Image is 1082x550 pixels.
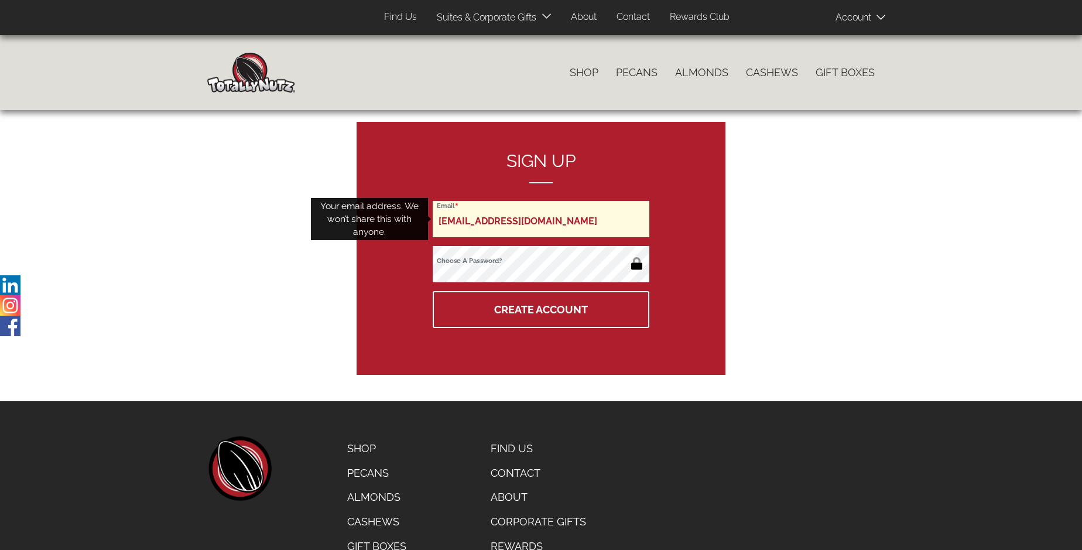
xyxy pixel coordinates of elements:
a: Almonds [666,60,737,85]
a: Cashews [338,510,415,534]
a: Find Us [482,436,597,461]
a: Shop [561,60,607,85]
a: Find Us [375,6,426,29]
a: Pecans [607,60,666,85]
a: Pecans [338,461,415,486]
div: Your email address. We won’t share this with anyone. [311,198,428,241]
a: About [482,485,597,510]
a: home [207,436,272,501]
a: Contact [482,461,597,486]
a: Suites & Corporate Gifts [428,6,540,29]
a: Contact [608,6,659,29]
a: Cashews [737,60,807,85]
a: Rewards Club [661,6,738,29]
a: Shop [338,436,415,461]
input: Email [433,201,649,237]
a: Corporate Gifts [482,510,597,534]
h2: Sign up [433,151,649,183]
a: Almonds [338,485,415,510]
img: Home [207,53,295,93]
a: About [562,6,605,29]
button: Create Account [433,291,649,328]
a: Gift Boxes [807,60,884,85]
